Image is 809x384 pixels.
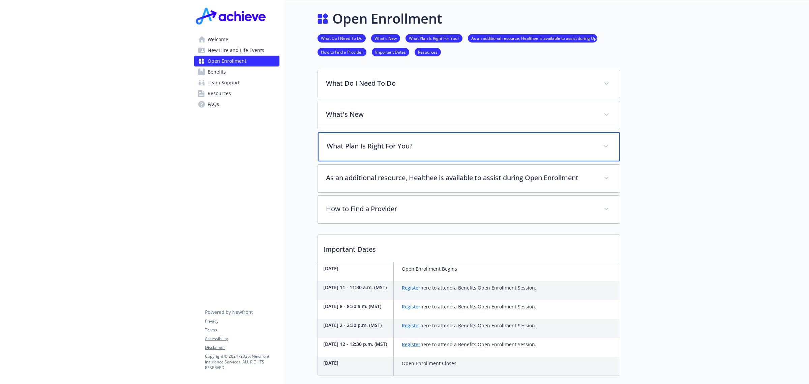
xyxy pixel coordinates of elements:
[194,45,279,56] a: New Hire and Life Events
[205,336,279,342] a: Accessibility
[205,345,279,351] a: Disclaimer
[194,66,279,77] a: Benefits
[318,35,366,41] a: What Do I Need To Do
[194,34,279,45] a: Welcome
[323,359,391,366] p: [DATE]
[318,165,620,192] div: As an additional resource, Healthee is available to assist during Open Enrollment
[194,77,279,88] a: Team Support
[208,34,228,45] span: Welcome
[323,322,391,329] p: [DATE] 2 - 2:30 p.m. (MST)
[327,141,595,151] p: What Plan Is Right For You?
[205,353,279,371] p: Copyright © 2024 - 2025 , Newfront Insurance Services, ALL RIGHTS RESERVED
[415,49,441,55] a: Resources
[402,303,536,311] p: here to attend a Benefits Open Enrollment Session.
[402,322,536,330] p: here to attend a Benefits Open Enrollment Session.
[372,49,409,55] a: Important Dates
[208,77,240,88] span: Team Support
[318,132,620,161] div: What Plan Is Right For You?
[402,284,536,292] p: here to attend a Benefits Open Enrollment Session.
[326,204,596,214] p: How to Find a Provider
[402,303,420,310] a: Register
[402,340,536,349] p: here to attend a Benefits Open Enrollment Session.
[318,49,366,55] a: How to Find a Provider
[318,235,620,260] p: Important Dates
[323,303,391,310] p: [DATE] 8 - 8:30 a.m. (MST)
[402,341,420,348] a: Register
[326,109,596,119] p: What's New
[208,66,226,77] span: Benefits
[402,265,457,273] p: Open Enrollment Begins
[371,35,400,41] a: What's New
[318,70,620,98] div: What Do I Need To Do
[318,196,620,223] div: How to Find a Provider
[318,101,620,129] div: What's New
[205,327,279,333] a: Terms
[402,359,456,367] p: Open Enrollment Closes
[402,322,420,329] a: Register
[205,318,279,324] a: Privacy
[332,8,442,29] h1: Open Enrollment
[208,99,219,110] span: FAQs
[208,88,231,99] span: Resources
[194,99,279,110] a: FAQs
[323,284,391,291] p: [DATE] 11 - 11:30 a.m. (MST)
[194,88,279,99] a: Resources
[323,265,391,272] p: [DATE]
[323,340,391,348] p: [DATE] 12 - 12:30 p.m. (MST)
[208,56,246,66] span: Open Enrollment
[326,173,596,183] p: As an additional resource, Healthee is available to assist during Open Enrollment
[208,45,264,56] span: New Hire and Life Events
[194,56,279,66] a: Open Enrollment
[326,78,596,88] p: What Do I Need To Do
[402,284,420,291] a: Register
[468,35,597,41] a: As an additional resource, Healthee is available to assist during Open Enrollment
[406,35,462,41] a: What Plan Is Right For You?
